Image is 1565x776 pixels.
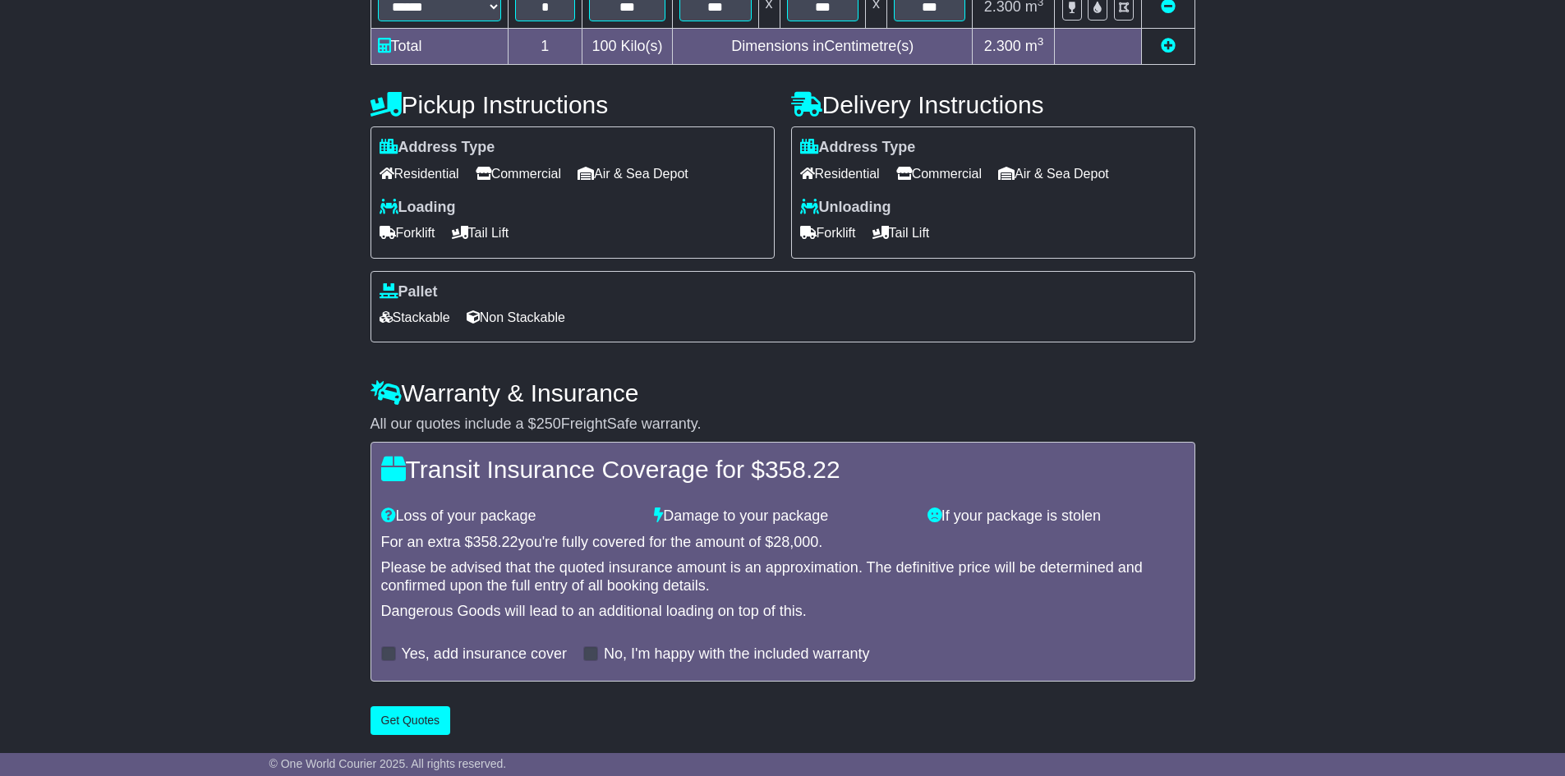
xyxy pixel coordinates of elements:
[673,29,973,65] td: Dimensions in Centimetre(s)
[371,91,775,118] h4: Pickup Instructions
[452,220,509,246] span: Tail Lift
[371,416,1195,434] div: All our quotes include a $ FreightSafe warranty.
[582,29,673,65] td: Kilo(s)
[646,507,919,526] div: Damage to your package
[800,161,880,186] span: Residential
[473,534,518,550] span: 358.22
[919,507,1193,526] div: If your package is stolen
[467,305,565,330] span: Non Stackable
[998,161,1109,186] span: Air & Sea Depot
[592,38,617,54] span: 100
[765,456,840,483] span: 358.22
[872,220,930,246] span: Tail Lift
[800,139,916,157] label: Address Type
[1025,38,1044,54] span: m
[373,507,647,526] div: Loss of your package
[476,161,561,186] span: Commercial
[381,534,1185,552] div: For an extra $ you're fully covered for the amount of $ .
[380,283,438,301] label: Pallet
[371,29,508,65] td: Total
[380,199,456,217] label: Loading
[269,757,507,770] span: © One World Courier 2025. All rights reserved.
[800,199,891,217] label: Unloading
[800,220,856,246] span: Forklift
[380,161,459,186] span: Residential
[604,645,870,664] label: No, I'm happy with the included warranty
[380,220,435,246] span: Forklift
[578,161,688,186] span: Air & Sea Depot
[1161,38,1176,54] a: Add new item
[381,456,1185,483] h4: Transit Insurance Coverage for $
[508,29,582,65] td: 1
[371,706,451,735] button: Get Quotes
[536,416,561,432] span: 250
[1038,35,1044,48] sup: 3
[380,305,450,330] span: Stackable
[791,91,1195,118] h4: Delivery Instructions
[773,534,818,550] span: 28,000
[381,559,1185,595] div: Please be advised that the quoted insurance amount is an approximation. The definitive price will...
[896,161,982,186] span: Commercial
[984,38,1021,54] span: 2.300
[381,603,1185,621] div: Dangerous Goods will lead to an additional loading on top of this.
[380,139,495,157] label: Address Type
[371,379,1195,406] h4: Warranty & Insurance
[402,645,567,664] label: Yes, add insurance cover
